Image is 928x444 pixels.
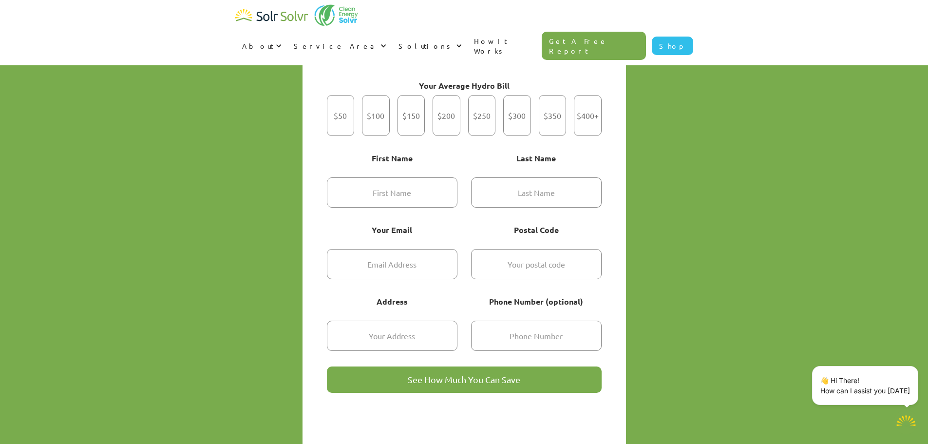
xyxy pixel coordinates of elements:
[471,223,602,237] label: Postal Code
[467,26,542,65] a: How It Works
[235,31,287,60] div: About
[398,41,454,51] div: Solutions
[327,321,457,351] input: Your Address
[327,177,457,208] input: First Name
[471,249,602,279] input: Your postal code
[652,37,693,55] a: Shop
[820,375,910,396] p: 👋 Hi There! How can I assist you [DATE]
[392,31,467,60] div: Solutions
[471,295,602,309] label: Phone Number (optional)
[327,295,457,309] label: Address
[327,223,457,237] label: Your Email
[894,410,918,434] button: Open chatbot widget
[294,41,378,51] div: Service Area
[242,41,273,51] div: About
[327,398,475,436] iframe: reCAPTCHA
[327,249,457,279] input: Email Address
[327,152,457,165] label: First Name
[471,177,602,208] input: Last Name
[327,63,602,440] form: Get Started
[287,31,392,60] div: Service Area
[327,79,602,93] label: Your Average Hydro Bill
[471,321,602,351] input: Phone Number
[542,32,646,60] a: Get A Free Report
[327,367,602,393] input: See How Much You Can Save
[894,410,918,434] img: 1702586718.png
[471,152,602,165] label: Last Name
